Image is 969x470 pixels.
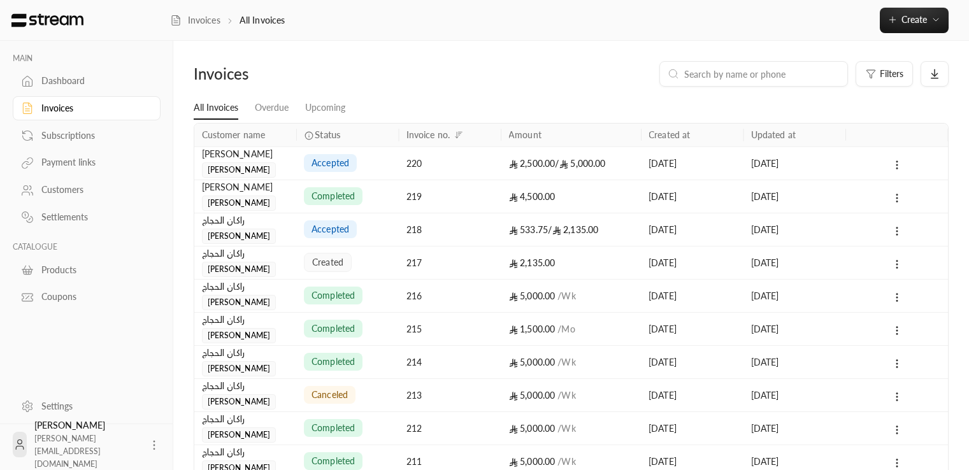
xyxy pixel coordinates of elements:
[751,147,838,180] div: [DATE]
[558,456,576,467] span: / Wk
[406,129,450,140] div: Invoice no.
[558,290,576,301] span: / Wk
[41,400,145,413] div: Settings
[509,180,634,213] div: 4,500.00
[558,423,576,434] span: / Wk
[509,412,634,445] div: 5,000.00
[312,322,355,335] span: completed
[202,213,289,227] div: راكان الحجاج
[558,357,576,367] span: / Wk
[41,183,145,196] div: Customers
[202,328,276,343] span: [PERSON_NAME]
[202,180,289,194] div: [PERSON_NAME]
[751,379,838,411] div: [DATE]
[649,346,736,378] div: [DATE]
[509,246,634,279] div: 2,135.00
[406,280,494,312] div: 216
[312,422,355,434] span: completed
[313,256,344,269] span: created
[751,129,796,140] div: Updated at
[558,324,575,334] span: / Mo
[13,150,161,175] a: Payment links
[13,96,161,121] a: Invoices
[34,419,140,470] div: [PERSON_NAME]
[202,346,289,360] div: راكان الحجاج
[202,129,266,140] div: Customer name
[202,295,276,310] span: [PERSON_NAME]
[34,434,101,469] span: [PERSON_NAME][EMAIL_ADDRESS][DOMAIN_NAME]
[41,75,145,87] div: Dashboard
[649,280,736,312] div: [DATE]
[312,157,350,169] span: accepted
[901,14,927,25] span: Create
[305,97,345,119] a: Upcoming
[312,355,355,368] span: completed
[41,129,145,142] div: Subscriptions
[315,128,341,141] span: Status
[170,14,220,27] a: Invoices
[202,196,276,211] span: [PERSON_NAME]
[41,264,145,276] div: Products
[202,361,276,376] span: [PERSON_NAME]
[13,257,161,282] a: Products
[202,229,276,244] span: [PERSON_NAME]
[406,246,494,279] div: 217
[406,213,494,246] div: 218
[202,262,276,277] span: [PERSON_NAME]
[509,379,634,411] div: 5,000.00
[202,394,276,409] span: [PERSON_NAME]
[509,147,634,180] div: 5,000.00
[649,379,736,411] div: [DATE]
[451,127,466,143] button: Sort
[13,205,161,230] a: Settlements
[194,97,238,120] a: All Invoices
[406,379,494,411] div: 213
[202,162,276,178] span: [PERSON_NAME]
[13,178,161,203] a: Customers
[170,14,285,27] nav: breadcrumb
[751,313,838,345] div: [DATE]
[509,158,559,169] span: 2,500.00 /
[856,61,913,87] button: Filters
[509,346,634,378] div: 5,000.00
[649,129,691,140] div: Created at
[13,69,161,94] a: Dashboard
[558,390,576,401] span: / Wk
[649,412,736,445] div: [DATE]
[202,445,289,459] div: راكان الحجاج
[406,313,494,345] div: 215
[751,346,838,378] div: [DATE]
[751,246,838,279] div: [DATE]
[202,147,289,161] div: [PERSON_NAME]
[751,180,838,213] div: [DATE]
[13,53,161,64] p: MAIN
[649,313,736,345] div: [DATE]
[649,180,736,213] div: [DATE]
[312,190,355,203] span: completed
[751,213,838,246] div: [DATE]
[13,242,161,252] p: CATALOGUE
[509,129,542,140] div: Amount
[509,280,634,312] div: 5,000.00
[13,285,161,310] a: Coupons
[880,8,949,33] button: Create
[194,64,373,84] div: Invoices
[41,290,145,303] div: Coupons
[202,379,289,393] div: راكان الحجاج
[41,211,145,224] div: Settlements
[312,455,355,467] span: completed
[649,147,736,180] div: [DATE]
[202,280,289,294] div: راكان الحجاج
[13,123,161,148] a: Subscriptions
[41,156,145,169] div: Payment links
[202,412,289,426] div: راكان الحجاج
[751,280,838,312] div: [DATE]
[312,388,348,401] span: canceled
[684,67,840,81] input: Search by name or phone
[240,14,285,27] p: All Invoices
[312,223,350,236] span: accepted
[406,180,494,213] div: 219
[202,313,289,327] div: راكان الحجاج
[406,412,494,445] div: 212
[202,427,276,443] span: [PERSON_NAME]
